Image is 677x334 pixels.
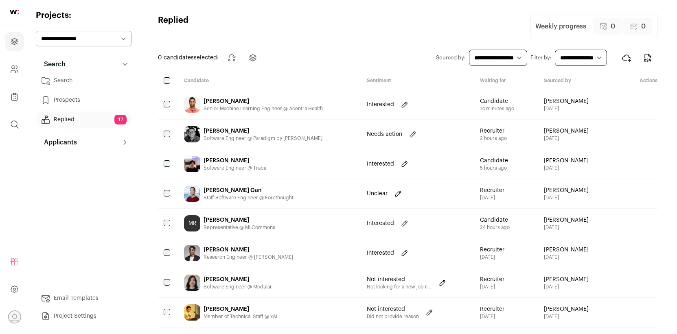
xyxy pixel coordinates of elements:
span: Recruiter [480,127,507,135]
h2: Projects: [36,10,131,21]
img: f33602c0256cb504be2a9fe48fb9a761f6ab51198f29575d175ac8dcb8d36933 [184,245,200,261]
label: Filter by: [530,55,552,61]
p: Not interested [367,305,419,313]
div: Representative @ MLCommons [204,224,275,231]
p: Needs action [367,130,402,138]
span: 17 [114,115,127,124]
label: Sourced by: [436,55,466,61]
div: Research Engineer @ [PERSON_NAME] [204,254,293,260]
div: Staff Software Engineer @ Forethought [204,194,294,201]
span: [PERSON_NAME] [544,305,589,313]
div: [PERSON_NAME] [204,127,322,135]
div: Software Engineer @ Modular [204,284,272,290]
p: Interested [367,219,394,227]
img: 44277d32ba1ebda93dc12a0373ea63dae518d53db2d25b2509cb146212fa18ef.jpg [184,126,200,142]
div: 2 hours ago [480,135,507,142]
span: [PERSON_NAME] [544,186,589,194]
div: 14 minutes ago [480,105,514,112]
div: 5 hours ago [480,165,508,171]
button: Export to ATS [617,48,636,68]
span: Recruiter [480,305,504,313]
img: 40516d1eed1edbd38c7bf1dabc0c225c73660ff8f63872d0a6a9a19ca995b450 [184,304,200,321]
img: wellfound-shorthand-0d5821cbd27db2630d0214b213865d53afaa358527fdda9d0ea32b1df1b89c2c.svg [10,10,19,14]
div: [DATE] [480,194,504,201]
div: [DATE] [480,313,504,320]
p: Search [39,59,66,69]
div: Senior Machine Learning Engineer @ Acentra Health [204,105,323,112]
h1: Replied [158,15,188,38]
span: [DATE] [544,254,589,260]
img: 25d3e14e56dc912aeebf2d576077fe78b50d138626ca3ff85ba39ca6ed0ca71e [184,96,200,113]
div: Sourced by [537,77,612,85]
span: Recruiter [480,275,504,284]
a: Project Settings [36,308,131,324]
span: [PERSON_NAME] [544,275,589,284]
div: Candidate [177,77,360,85]
div: [PERSON_NAME] [204,305,277,313]
img: 5486abee96186d650cebd36e4db1c07c332954be7f7b1d49709d401f95ea3616 [184,275,200,291]
button: Open dropdown [8,310,21,323]
div: Sentiment [360,77,473,85]
p: Interested [367,100,394,109]
div: [PERSON_NAME] [204,157,266,165]
button: Export to CSV [638,48,657,68]
div: [PERSON_NAME] [204,216,275,224]
span: [DATE] [544,224,589,231]
p: Unclear [367,190,388,198]
span: [PERSON_NAME] [544,216,589,224]
span: [PERSON_NAME] [544,127,589,135]
a: Email Templates [36,290,131,306]
div: [PERSON_NAME] [204,275,272,284]
div: Software Engineer @ Traba [204,165,266,171]
span: selected: [158,54,219,62]
p: Applicants [39,138,77,147]
a: Prospects [36,92,131,108]
img: 65fdf1ab8c8aef9c3e5b03fab2652c6898f2f736b203c0349e6982e705ff4733 [184,156,200,172]
span: Recruiter [480,246,504,254]
span: Candidate [480,216,510,224]
button: Applicants [36,134,131,151]
span: Recruiter [480,186,504,194]
span: 0 [611,22,615,31]
div: Weekly progress [535,22,586,31]
span: Candidate [480,157,508,165]
div: Actions [612,77,657,85]
div: MR [184,215,200,231]
a: Company Lists [5,87,24,107]
span: [DATE] [544,284,589,290]
span: [DATE] [544,194,589,201]
button: Search [36,56,131,72]
p: Interested [367,160,394,168]
a: Projects [5,32,24,51]
div: [PERSON_NAME] [204,246,293,254]
a: Search [36,72,131,89]
span: [PERSON_NAME] [544,157,589,165]
a: Company and ATS Settings [5,59,24,79]
span: [DATE] [544,105,589,112]
div: [PERSON_NAME] Gan [204,186,294,194]
span: 0 [641,22,646,31]
p: Did not provide reason [367,313,419,320]
div: Member of Technical Staff @ xAI [204,313,277,320]
img: a9b0e15cd543acd3252e957b3ba88e30a1c61a6117a02ace11dc49693f157209 [184,186,200,202]
p: Not interested [367,275,432,284]
p: Interested [367,249,394,257]
div: [DATE] [480,254,504,260]
div: Software Engineer @ Paradigm by [PERSON_NAME] [204,135,322,142]
span: [PERSON_NAME] [544,246,589,254]
div: Waiting for [473,77,537,85]
div: [DATE] [480,284,504,290]
p: Not looking for a new job right now [367,284,432,290]
div: 24 hours ago [480,224,510,231]
span: [PERSON_NAME] [544,97,589,105]
span: [DATE] [544,165,589,171]
span: 0 candidates [158,55,194,61]
span: [DATE] [544,135,589,142]
span: [DATE] [544,313,589,320]
span: Candidate [480,97,514,105]
div: [PERSON_NAME] [204,97,323,105]
a: Replied17 [36,111,131,128]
